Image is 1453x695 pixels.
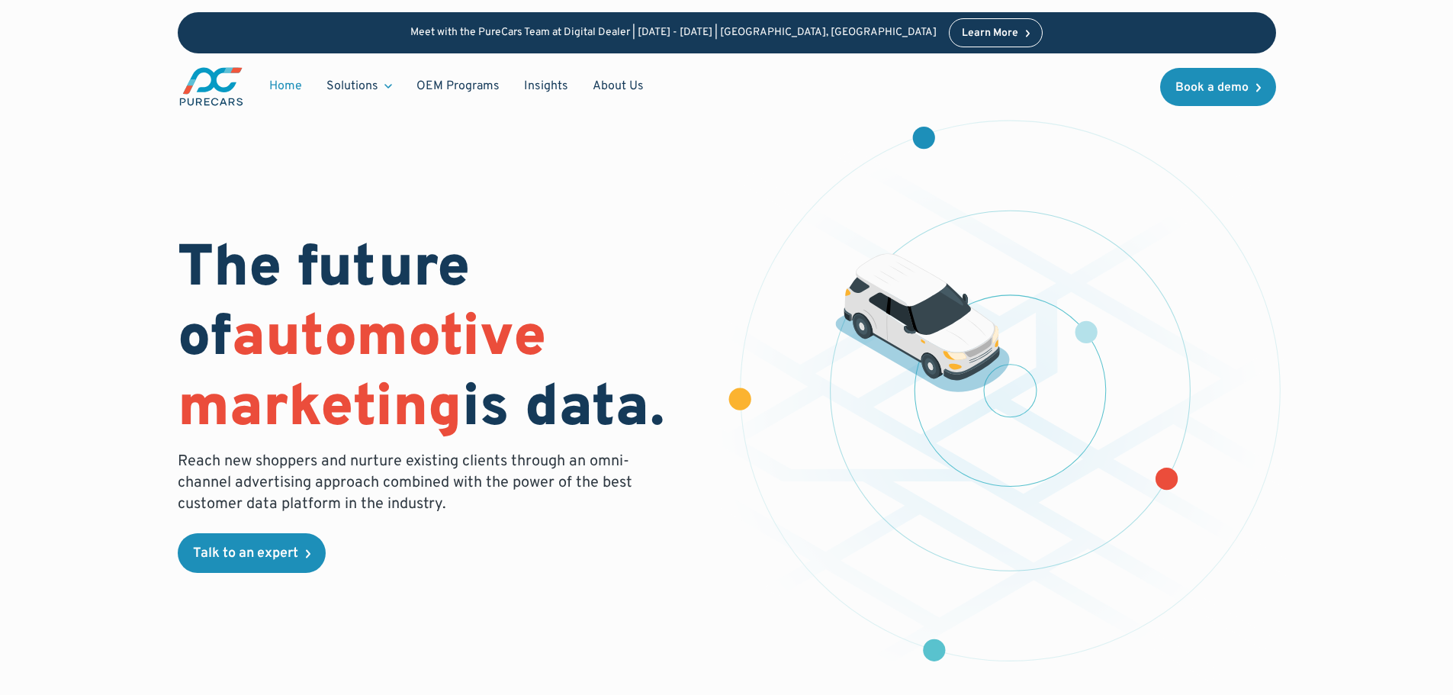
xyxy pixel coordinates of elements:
div: Solutions [314,72,404,101]
img: purecars logo [178,66,245,108]
a: OEM Programs [404,72,512,101]
a: Talk to an expert [178,533,326,573]
a: Home [257,72,314,101]
div: Talk to an expert [193,547,298,561]
div: Book a demo [1175,82,1249,94]
div: Solutions [326,78,378,95]
a: Book a demo [1160,68,1276,106]
a: About Us [580,72,656,101]
p: Reach new shoppers and nurture existing clients through an omni-channel advertising approach comb... [178,451,641,515]
p: Meet with the PureCars Team at Digital Dealer | [DATE] - [DATE] | [GEOGRAPHIC_DATA], [GEOGRAPHIC_... [410,27,937,40]
a: Insights [512,72,580,101]
a: Learn More [949,18,1043,47]
img: illustration of a vehicle [835,253,1011,392]
a: main [178,66,245,108]
h1: The future of is data. [178,236,709,445]
div: Learn More [962,28,1018,39]
span: automotive marketing [178,303,546,446]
